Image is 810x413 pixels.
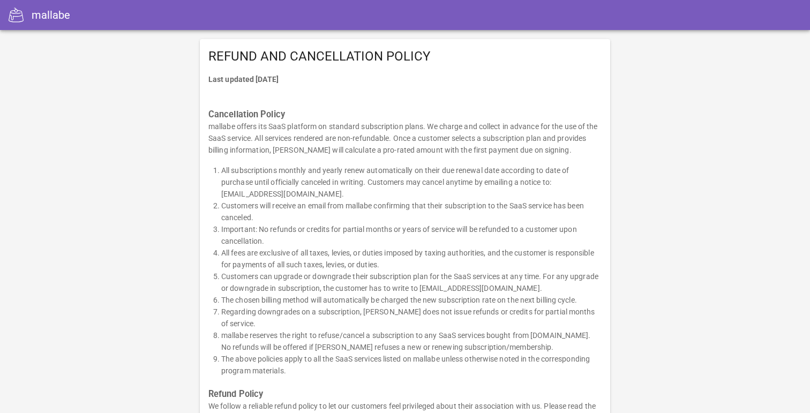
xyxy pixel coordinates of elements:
[221,223,602,247] li: Important: No refunds or credits for partial months or years of service will be refunded to a cus...
[221,200,602,223] li: Customers will receive an email from mallabe confirming that their subscription to the SaaS servi...
[208,121,602,156] p: mallabe offers its SaaS platform on standard subscription plans. We charge and collect in advance...
[221,294,602,306] li: The chosen billing method will automatically be charged the new subscription rate on the next bil...
[200,39,610,73] div: REFUND AND CANCELLATION POLICY
[221,353,602,377] li: The above policies apply to all the SaaS services listed on mallabe unless otherwise noted in the...
[221,329,602,353] li: mallabe reserves the right to refuse/cancel a subscription to any SaaS services bought from [DOMA...
[208,75,279,84] strong: Last updated [DATE]
[208,109,602,121] h3: Cancellation Policy
[221,306,602,329] li: Regarding downgrades on a subscription, [PERSON_NAME] does not issue refunds or credits for parti...
[221,164,602,200] li: All subscriptions monthly and yearly renew automatically on their due renewal date according to d...
[208,388,602,400] h3: Refund Policy
[221,247,602,271] li: All fees are exclusive of all taxes, levies, or duties imposed by taxing authorities, and the cus...
[221,271,602,294] li: Customers can upgrade or downgrade their subscription plan for the SaaS services at any time. For...
[32,7,70,23] div: mallabe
